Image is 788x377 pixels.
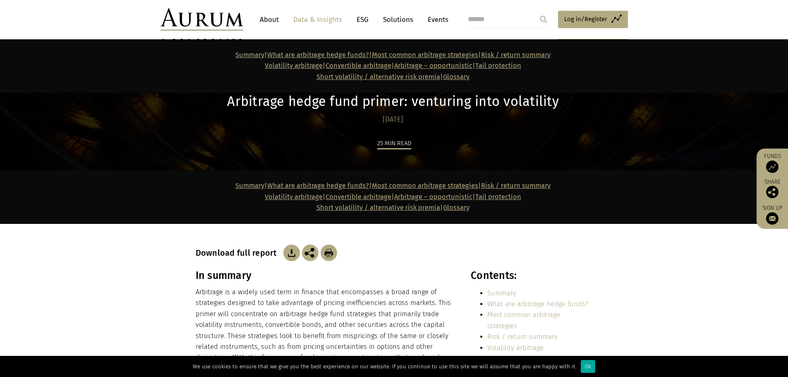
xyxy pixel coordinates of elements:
a: Risk / return summary [481,182,551,190]
a: Funds [761,153,784,173]
a: What are arbitrage hedge funds? [487,300,588,308]
input: Submit [535,11,552,28]
img: Aurum [160,8,243,31]
div: 25 min read [377,138,411,149]
a: Sign up [761,204,784,225]
a: Most common arbitrage strategies [487,311,560,329]
div: [DATE] [196,114,591,125]
span: Log in/Register [564,14,607,24]
a: Risk / return summary [481,51,551,59]
span: | [316,204,469,211]
a: Most common arbitrage strategies [372,51,478,59]
img: Download Article [283,245,300,261]
strong: | | | [235,182,481,190]
img: Sign up to our newsletter [766,212,778,225]
img: Share this post [302,245,319,261]
a: Summary [235,51,264,59]
a: Short volatility / alternative risk premia [316,73,440,81]
a: Summary [235,182,264,190]
a: Convertible arbitrage [326,193,391,201]
a: Log in/Register [558,11,628,28]
a: Short volatility / alternative risk premia [316,204,440,211]
span: | [316,73,469,81]
a: Volatility arbitrage [265,193,323,201]
strong: | | | [265,193,475,201]
img: Share this post [766,186,778,198]
a: Events [424,12,448,27]
strong: | | | [235,51,481,59]
h3: Download full report [196,248,281,258]
h1: Arbitrage hedge fund primer: venturing into volatility [196,94,591,110]
a: Volatility arbitrage [265,62,323,70]
a: Convertible arbitrage [326,62,391,70]
img: Download Article [321,245,337,261]
a: Tail protection [475,62,521,70]
a: Arbitrage – opportunistic [394,193,472,201]
a: Arbitrage – opportunistic [394,62,472,70]
a: ESG [352,12,373,27]
a: Data & Insights [289,12,346,27]
a: What are arbitrage hedge funds? [267,182,369,190]
a: What are arbitrage hedge funds? [267,51,369,59]
a: Glossary [443,204,469,211]
div: Ok [581,360,595,373]
strong: | | | [265,62,475,70]
a: Summary [487,289,516,297]
a: Convertible arbitrage [487,355,552,363]
a: Solutions [379,12,417,27]
h3: In summary [196,269,453,282]
a: Glossary [443,73,469,81]
h3: Contents: [471,269,590,282]
a: Volatility arbitrage [487,344,544,352]
a: Most common arbitrage strategies [372,182,478,190]
a: Risk / return summary [487,333,558,341]
a: Tail protection [475,193,521,201]
img: Access Funds [766,161,778,173]
div: Share [761,179,784,198]
a: About [256,12,283,27]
